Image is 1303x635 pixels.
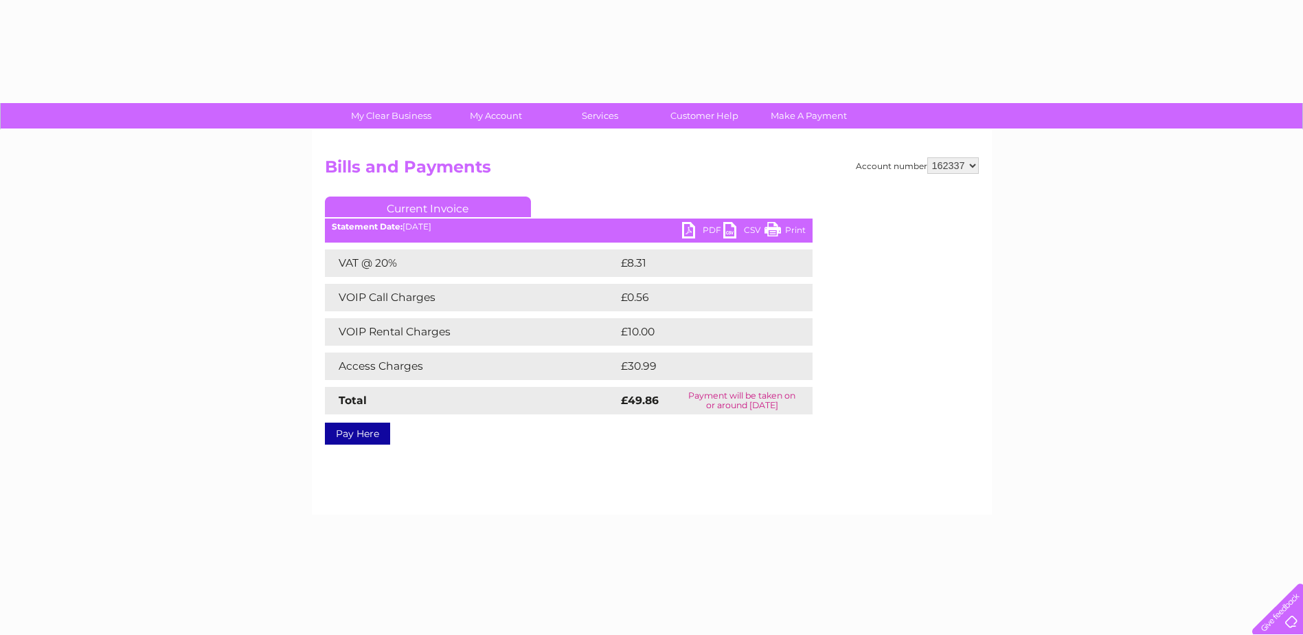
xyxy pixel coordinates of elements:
a: Current Invoice [325,197,531,217]
td: Payment will be taken on or around [DATE] [672,387,812,414]
a: PDF [682,222,723,242]
td: VOIP Rental Charges [325,318,617,346]
h2: Bills and Payments [325,157,979,183]
td: VAT @ 20% [325,249,617,277]
a: Make A Payment [752,103,865,129]
td: £0.56 [617,284,780,311]
a: CSV [723,222,764,242]
b: Statement Date: [332,221,403,232]
td: £30.99 [617,353,786,380]
a: Print [764,222,806,242]
a: My Clear Business [335,103,448,129]
td: Access Charges [325,353,617,380]
strong: Total [339,394,367,407]
div: Account number [856,157,979,174]
td: VOIP Call Charges [325,284,617,311]
strong: £49.86 [621,394,659,407]
a: My Account [439,103,552,129]
a: Pay Here [325,423,390,445]
td: £10.00 [617,318,784,346]
a: Customer Help [648,103,761,129]
div: [DATE] [325,222,813,232]
a: Services [543,103,657,129]
td: £8.31 [617,249,778,277]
